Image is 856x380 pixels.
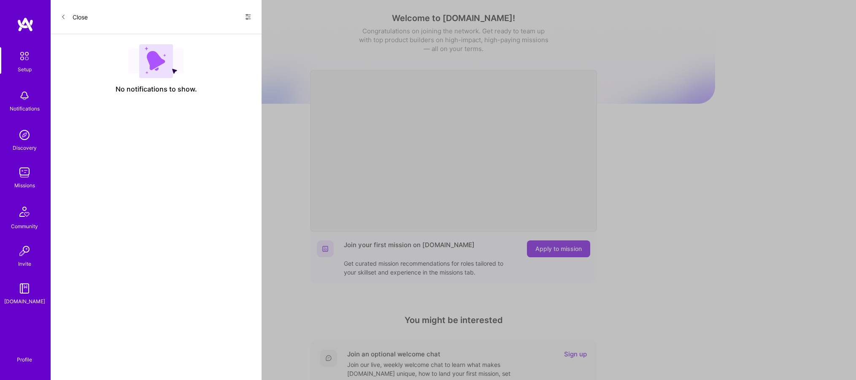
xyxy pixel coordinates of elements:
[14,202,35,222] img: Community
[16,243,33,259] img: Invite
[17,17,34,32] img: logo
[17,355,32,363] div: Profile
[14,181,35,190] div: Missions
[11,222,38,231] div: Community
[14,346,35,363] a: Profile
[16,47,33,65] img: setup
[61,10,88,24] button: Close
[13,143,37,152] div: Discovery
[16,164,33,181] img: teamwork
[116,85,197,94] span: No notifications to show.
[18,259,31,268] div: Invite
[128,44,184,78] img: empty
[16,280,33,297] img: guide book
[10,104,40,113] div: Notifications
[16,127,33,143] img: discovery
[16,87,33,104] img: bell
[18,65,32,74] div: Setup
[4,297,45,306] div: [DOMAIN_NAME]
